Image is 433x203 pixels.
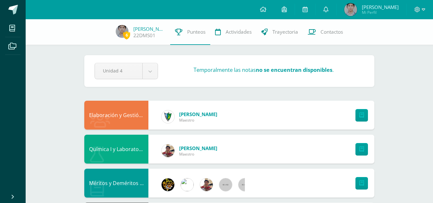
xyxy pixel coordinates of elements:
div: Elaboración y Gestión de Proyectos [84,101,148,130]
span: [PERSON_NAME] [179,111,217,117]
a: 22DMS01 [133,32,155,39]
span: Punteos [187,29,205,35]
div: Méritos y Deméritos 4to. Bach. en CCLL. "E" [84,169,148,198]
span: [PERSON_NAME] [179,145,217,151]
img: 60x60 [238,178,251,191]
span: Trayectoria [272,29,298,35]
a: Contactos [303,19,348,45]
img: 6dfd641176813817be49ede9ad67d1c4.png [181,178,194,191]
a: Trayectoria [256,19,303,45]
span: Unidad 4 [103,63,134,78]
span: Actividades [226,29,252,35]
img: cb93aa548b99414539690fcffb7d5efd.png [162,144,174,157]
span: Maestro [179,151,217,157]
img: 9f174a157161b4ddbe12118a61fed988.png [162,110,174,123]
a: [PERSON_NAME] [133,26,165,32]
a: Punteos [170,19,210,45]
a: Actividades [210,19,256,45]
img: 9618cffe71e3f8ef666894c1faa982ac.png [116,25,129,38]
div: Química I y Laboratorio [84,135,148,164]
span: [PERSON_NAME] [362,4,399,10]
span: Maestro [179,117,217,123]
a: Unidad 4 [95,63,158,79]
img: eda3c0d1caa5ac1a520cf0290d7c6ae4.png [162,178,174,191]
span: Contactos [321,29,343,35]
span: Mi Perfil [362,10,399,15]
img: 60x60 [219,178,232,191]
img: 9618cffe71e3f8ef666894c1faa982ac.png [344,3,357,16]
h3: Temporalmente las notas . [194,66,334,73]
img: cb93aa548b99414539690fcffb7d5efd.png [200,178,213,191]
span: 6 [123,31,130,39]
strong: no se encuentran disponibles [256,66,332,73]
